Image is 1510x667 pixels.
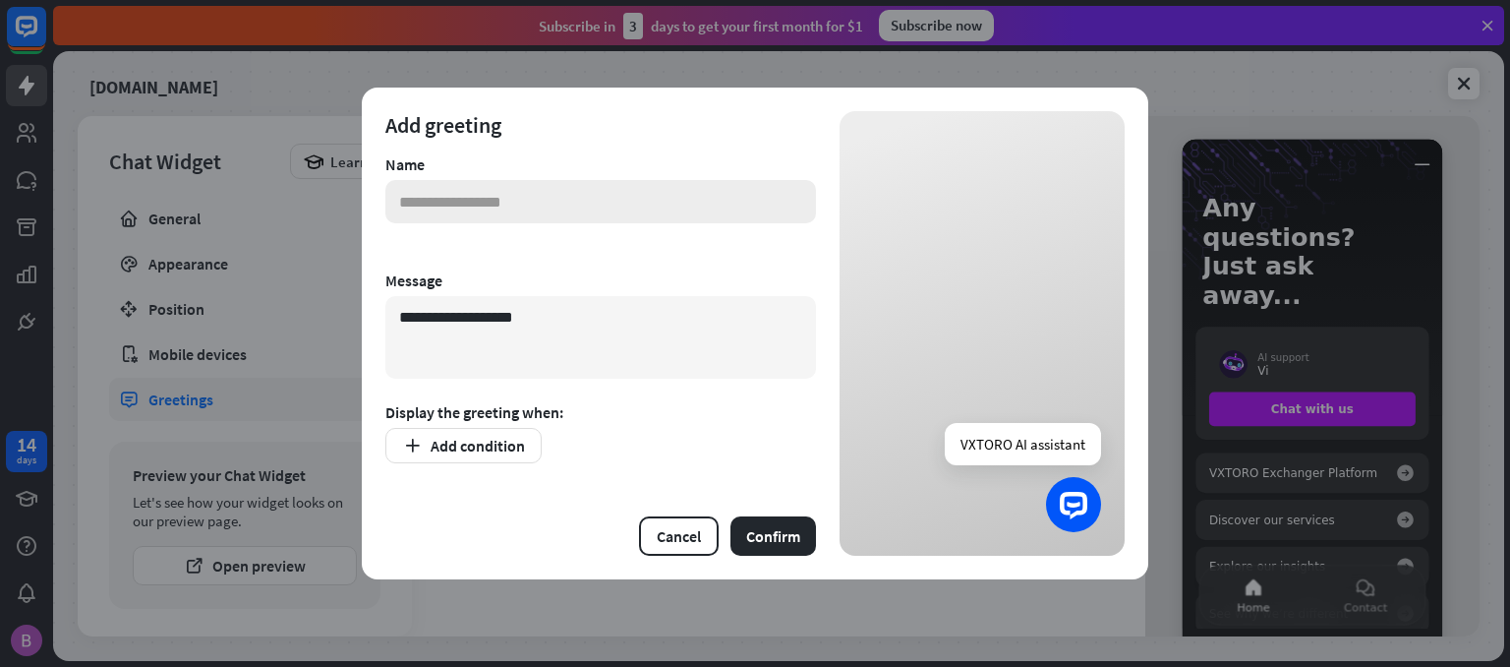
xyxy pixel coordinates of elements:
[639,516,719,556] button: Cancel
[16,8,75,67] button: Open LiveChat chat widget
[730,516,816,556] button: Confirm
[385,154,816,174] div: Name
[385,402,816,422] div: Display the greeting when:
[385,111,816,139] div: Add greeting
[385,428,542,463] button: Add condition
[945,423,1101,465] div: VXTORO AI assistant
[385,271,816,290] div: Message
